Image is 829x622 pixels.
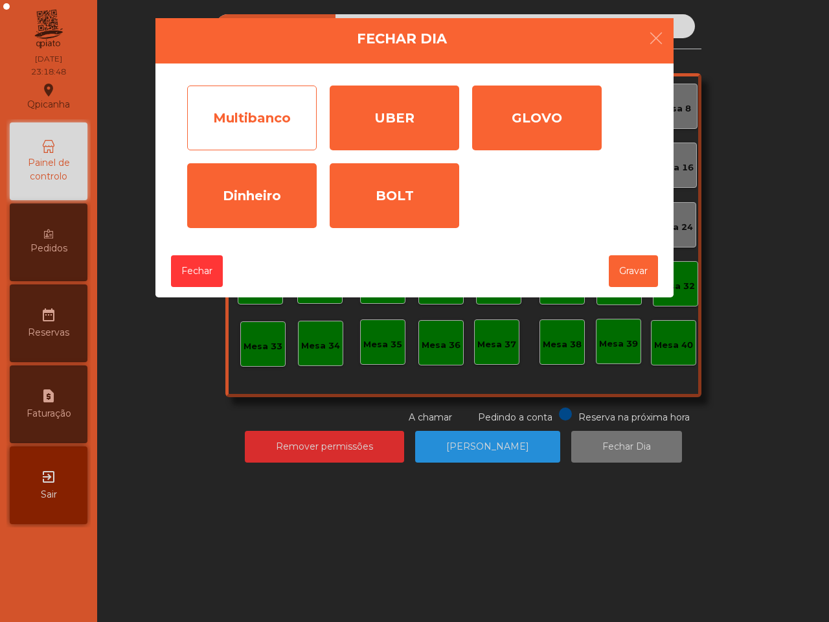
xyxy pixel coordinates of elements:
[187,163,317,228] div: Dinheiro
[609,255,658,287] button: Gravar
[171,255,223,287] button: Fechar
[472,86,602,150] div: GLOVO
[357,29,447,49] h4: Fechar Dia
[187,86,317,150] div: Multibanco
[330,163,459,228] div: BOLT
[330,86,459,150] div: UBER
